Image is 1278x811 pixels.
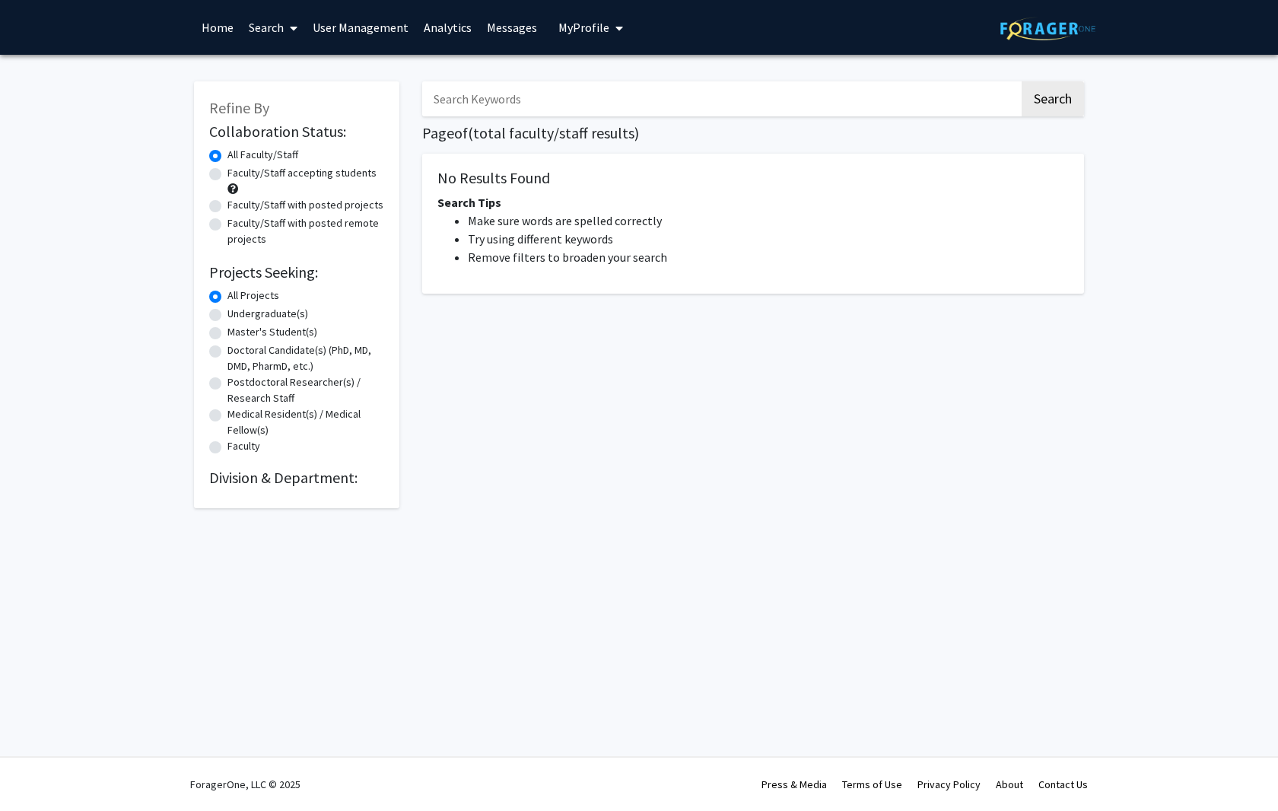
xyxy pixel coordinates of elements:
[422,81,1019,116] input: Search Keywords
[227,438,260,454] label: Faculty
[468,211,1069,230] li: Make sure words are spelled correctly
[1022,81,1084,116] button: Search
[416,1,479,54] a: Analytics
[842,778,902,791] a: Terms of Use
[1000,17,1095,40] img: ForagerOne Logo
[305,1,416,54] a: User Management
[761,778,827,791] a: Press & Media
[241,1,305,54] a: Search
[209,98,269,117] span: Refine By
[227,406,384,438] label: Medical Resident(s) / Medical Fellow(s)
[558,20,609,35] span: My Profile
[468,248,1069,266] li: Remove filters to broaden your search
[227,306,308,322] label: Undergraduate(s)
[227,215,384,247] label: Faculty/Staff with posted remote projects
[422,124,1084,142] h1: Page of ( total faculty/staff results)
[209,263,384,281] h2: Projects Seeking:
[209,122,384,141] h2: Collaboration Status:
[209,469,384,487] h2: Division & Department:
[227,197,383,213] label: Faculty/Staff with posted projects
[1038,778,1088,791] a: Contact Us
[227,342,384,374] label: Doctoral Candidate(s) (PhD, MD, DMD, PharmD, etc.)
[194,1,241,54] a: Home
[996,778,1023,791] a: About
[227,147,298,163] label: All Faculty/Staff
[917,778,981,791] a: Privacy Policy
[479,1,545,54] a: Messages
[422,309,1084,344] nav: Page navigation
[227,374,384,406] label: Postdoctoral Researcher(s) / Research Staff
[190,758,300,811] div: ForagerOne, LLC © 2025
[437,169,1069,187] h5: No Results Found
[437,195,501,210] span: Search Tips
[227,324,317,340] label: Master's Student(s)
[227,288,279,304] label: All Projects
[468,230,1069,248] li: Try using different keywords
[227,165,377,181] label: Faculty/Staff accepting students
